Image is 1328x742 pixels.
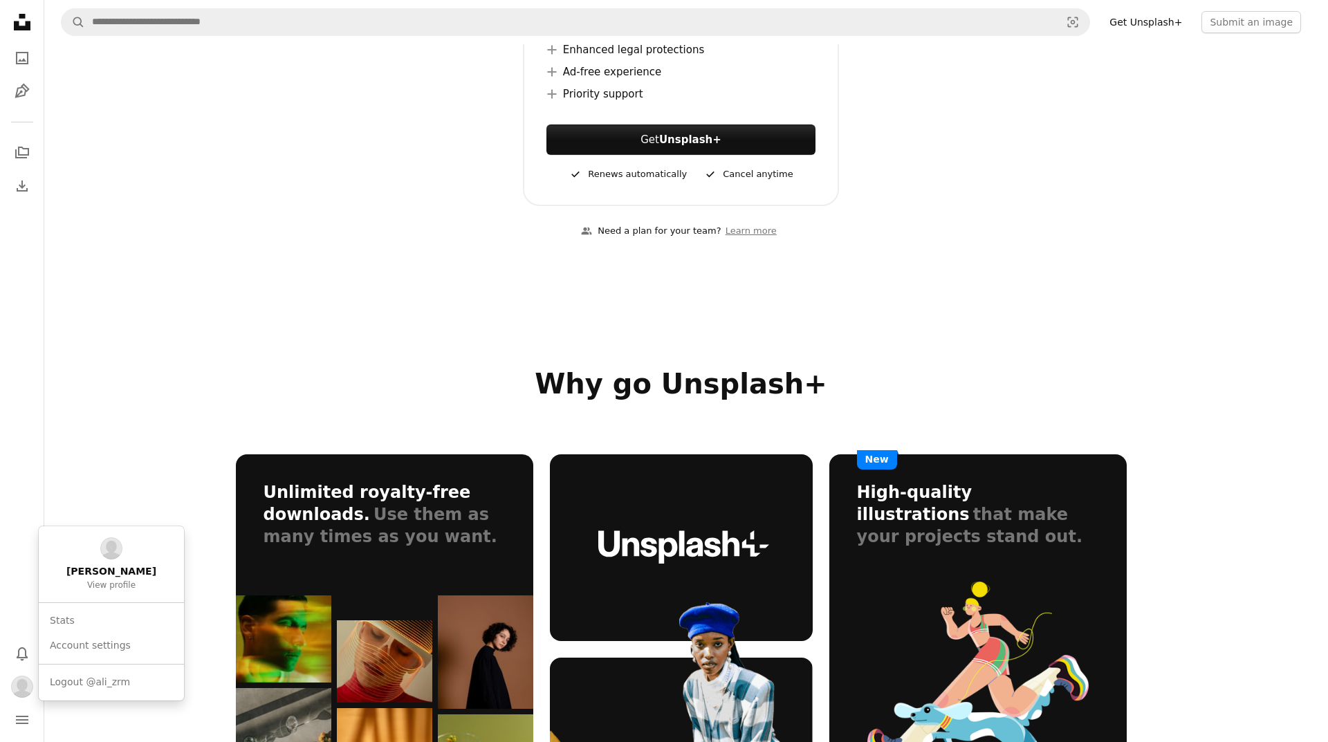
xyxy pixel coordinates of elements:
[66,565,156,579] span: [PERSON_NAME]
[100,537,122,559] img: Avatar of user Alireza Azarm
[44,633,178,658] a: Account settings
[44,609,178,633] a: Stats
[87,580,136,591] span: View profile
[11,676,33,698] img: Avatar of user Alireza Azarm
[50,676,130,689] span: Logout @ali_zrm
[8,673,36,701] button: Profile
[39,526,184,701] div: Profile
